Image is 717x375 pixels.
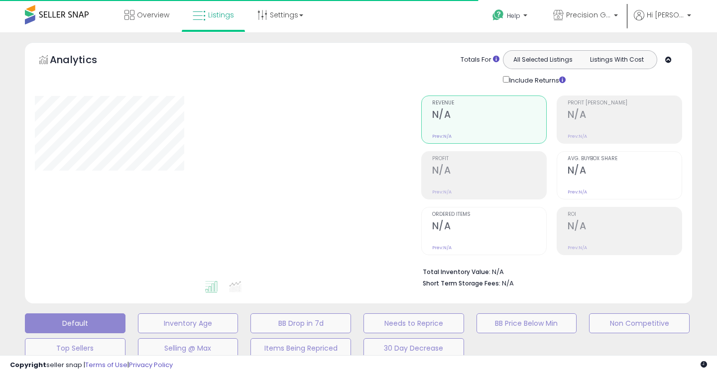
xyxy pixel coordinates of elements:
[568,212,682,217] span: ROI
[363,338,464,358] button: 30 Day Decrease
[423,279,500,287] b: Short Term Storage Fees:
[647,10,684,20] span: Hi [PERSON_NAME]
[50,53,117,69] h5: Analytics
[568,100,682,106] span: Profit [PERSON_NAME]
[250,313,351,333] button: BB Drop in 7d
[568,189,587,195] small: Prev: N/A
[423,265,675,277] li: N/A
[568,156,682,162] span: Avg. Buybox Share
[138,313,239,333] button: Inventory Age
[432,109,546,122] h2: N/A
[250,338,351,358] button: Items Being Repriced
[432,212,546,217] span: Ordered Items
[432,245,452,251] small: Prev: N/A
[25,313,125,333] button: Default
[25,338,125,358] button: Top Sellers
[432,100,546,106] span: Revenue
[432,156,546,162] span: Profit
[566,10,611,20] span: Precision Gear Pro
[580,53,654,66] button: Listings With Cost
[506,53,580,66] button: All Selected Listings
[432,133,452,139] small: Prev: N/A
[363,313,464,333] button: Needs to Reprice
[10,360,46,370] strong: Copyright
[432,220,546,234] h2: N/A
[495,74,578,86] div: Include Returns
[10,361,173,370] div: seller snap | |
[484,1,537,32] a: Help
[208,10,234,20] span: Listings
[137,10,169,20] span: Overview
[589,313,690,333] button: Non Competitive
[423,268,490,276] b: Total Inventory Value:
[507,11,520,20] span: Help
[568,220,682,234] h2: N/A
[432,189,452,195] small: Prev: N/A
[568,133,587,139] small: Prev: N/A
[568,165,682,178] h2: N/A
[477,313,577,333] button: BB Price Below Min
[432,165,546,178] h2: N/A
[634,10,691,32] a: Hi [PERSON_NAME]
[492,9,504,21] i: Get Help
[502,279,514,288] span: N/A
[568,245,587,251] small: Prev: N/A
[138,338,239,358] button: Selling @ Max
[568,109,682,122] h2: N/A
[461,55,499,65] div: Totals For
